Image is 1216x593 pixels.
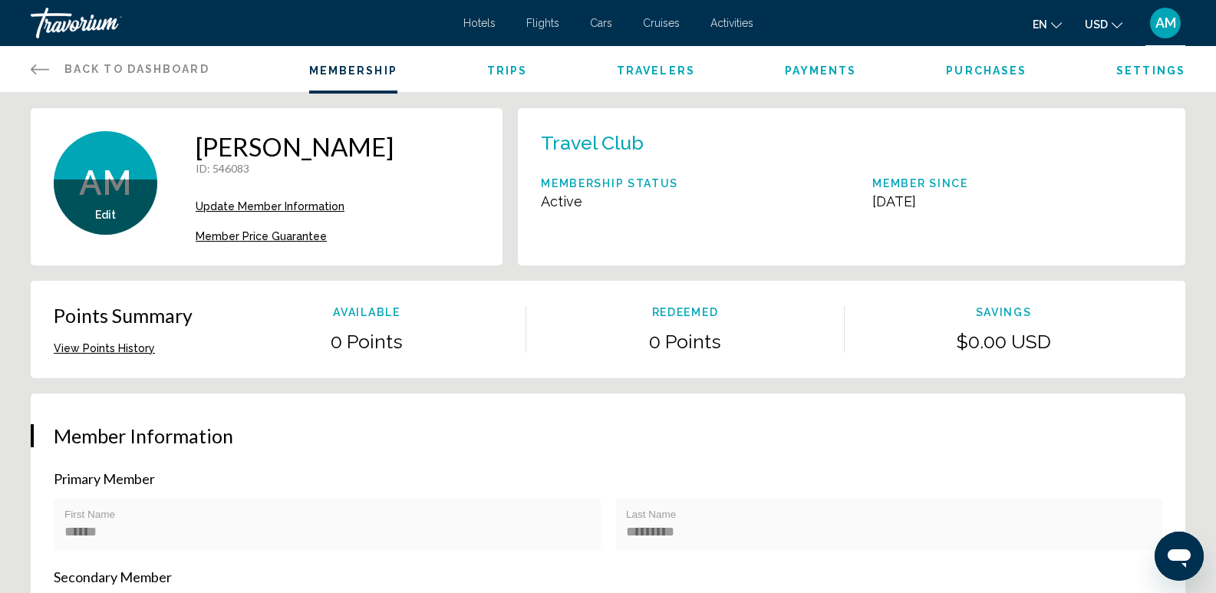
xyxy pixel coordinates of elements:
a: Update Member Information [196,200,394,212]
p: Redeemed [526,306,844,318]
button: Change language [1033,13,1062,35]
p: Member Since [872,177,967,189]
span: USD [1085,18,1108,31]
p: Primary Member [54,470,1162,487]
a: Hotels [463,17,496,29]
button: Edit [95,208,116,222]
a: Settings [1116,64,1185,77]
span: AM [79,163,132,203]
h3: Member Information [54,424,1162,447]
h1: [PERSON_NAME] [196,131,394,162]
iframe: Кнопка запуска окна обмена сообщениями [1155,532,1204,581]
p: $0.00 USD [845,330,1162,353]
p: Membership Status [541,177,678,189]
span: ID [196,162,207,175]
span: AM [1155,15,1176,31]
a: Cars [590,17,612,29]
button: User Menu [1145,7,1185,39]
p: Active [541,193,678,209]
span: Update Member Information [196,200,344,212]
p: Travel Club [541,131,644,154]
a: Travorium [31,8,448,38]
a: Flights [526,17,559,29]
span: en [1033,18,1047,31]
p: Points Summary [54,304,193,327]
a: Cruises [643,17,680,29]
p: Secondary Member [54,568,1162,585]
p: Savings [845,306,1162,318]
p: Available [208,306,526,318]
a: Payments [785,64,857,77]
span: Member Price Guarantee [196,230,327,242]
span: Edit [95,209,116,221]
a: Back to Dashboard [31,46,209,92]
a: Travelers [617,64,695,77]
span: Back to Dashboard [64,63,209,75]
button: Change currency [1085,13,1122,35]
p: 0 Points [208,330,526,353]
p: [DATE] [872,193,967,209]
button: View Points History [54,341,155,355]
p: 0 Points [526,330,844,353]
p: : 546083 [196,162,394,175]
a: Activities [710,17,753,29]
a: Trips [487,64,528,77]
a: Membership [309,64,397,77]
a: Purchases [946,64,1027,77]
